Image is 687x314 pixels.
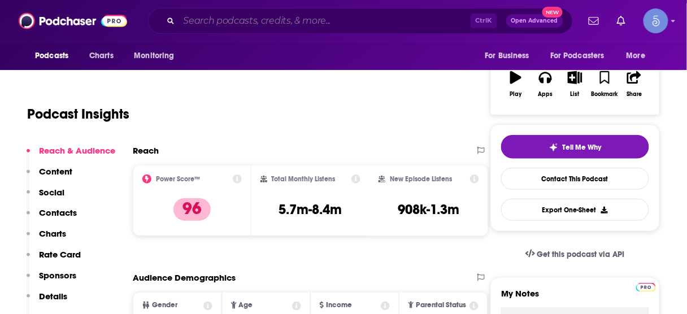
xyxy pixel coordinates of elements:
div: Play [510,91,522,98]
span: Logged in as Spiral5-G1 [643,8,668,33]
button: Rate Card [27,249,81,270]
button: Open AdvancedNew [506,14,563,28]
button: List [560,64,590,104]
button: open menu [619,45,660,67]
h3: 908k-1.3m [398,201,459,218]
p: Content [39,166,72,177]
h2: New Episode Listens [390,175,452,183]
h2: Power Score™ [156,175,200,183]
a: Get this podcast via API [516,241,634,268]
a: Charts [82,45,120,67]
button: Charts [27,228,66,249]
button: Details [27,291,67,312]
h3: 5.7m-8.4m [279,201,342,218]
a: Contact This Podcast [501,168,649,190]
button: Apps [531,64,560,104]
button: Play [501,64,531,104]
p: Reach & Audience [39,145,115,156]
h2: Total Monthly Listens [272,175,336,183]
span: More [627,48,646,64]
button: Content [27,166,72,187]
div: List [571,91,580,98]
p: Contacts [39,207,77,218]
div: Bookmark [592,91,618,98]
button: Sponsors [27,270,76,291]
span: Monitoring [134,48,174,64]
button: open menu [543,45,621,67]
span: Open Advanced [511,18,558,24]
h1: Podcast Insights [27,106,129,123]
a: Pro website [636,281,656,292]
input: Search podcasts, credits, & more... [179,12,471,30]
span: New [542,7,563,18]
span: Charts [89,48,114,64]
a: Show notifications dropdown [584,11,603,30]
p: Charts [39,228,66,239]
div: Search podcasts, credits, & more... [148,8,573,34]
button: Reach & Audience [27,145,115,166]
button: open menu [477,45,543,67]
span: Podcasts [35,48,68,64]
p: Rate Card [39,249,81,260]
button: Social [27,187,64,208]
img: Podchaser - Follow, Share and Rate Podcasts [19,10,127,32]
p: Sponsors [39,270,76,281]
button: open menu [27,45,83,67]
button: Contacts [27,207,77,228]
div: Apps [538,91,553,98]
button: Export One-Sheet [501,199,649,221]
span: Get this podcast via API [537,250,625,259]
button: tell me why sparkleTell Me Why [501,135,649,159]
button: Bookmark [590,64,619,104]
span: For Podcasters [550,48,605,64]
span: Income [326,302,352,309]
span: Ctrl K [471,14,497,28]
p: Details [39,291,67,302]
p: 96 [173,198,211,221]
img: tell me why sparkle [549,143,558,152]
img: User Profile [643,8,668,33]
span: Tell Me Why [563,143,602,152]
span: For Business [485,48,529,64]
div: Share [627,91,642,98]
img: Podchaser Pro [636,283,656,292]
span: Parental Status [416,302,466,309]
p: Social [39,187,64,198]
label: My Notes [501,288,649,308]
span: Age [239,302,253,309]
span: Gender [152,302,177,309]
button: Share [620,64,649,104]
button: open menu [126,45,189,67]
h2: Audience Demographics [133,272,236,283]
a: Show notifications dropdown [612,11,630,30]
h2: Reach [133,145,159,156]
button: Show profile menu [643,8,668,33]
